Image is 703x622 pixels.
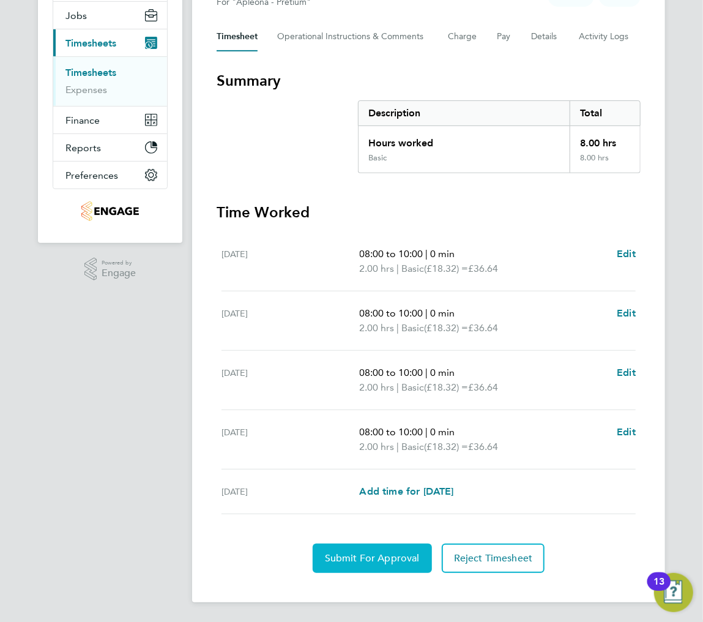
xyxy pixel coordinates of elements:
[617,306,636,321] a: Edit
[579,22,630,51] button: Activity Logs
[431,426,455,438] span: 0 min
[65,114,100,126] span: Finance
[368,153,387,163] div: Basic
[402,321,425,335] span: Basic
[53,2,167,29] button: Jobs
[617,426,636,438] span: Edit
[570,101,640,126] div: Total
[221,365,360,395] div: [DATE]
[360,441,395,452] span: 2.00 hrs
[217,203,641,222] h3: Time Worked
[431,307,455,319] span: 0 min
[402,261,425,276] span: Basic
[448,22,477,51] button: Charge
[431,248,455,260] span: 0 min
[531,22,559,51] button: Details
[360,263,395,274] span: 2.00 hrs
[469,263,499,274] span: £36.64
[217,71,641,91] h3: Summary
[397,441,400,452] span: |
[360,485,454,497] span: Add time for [DATE]
[65,142,101,154] span: Reports
[221,425,360,454] div: [DATE]
[425,381,469,393] span: (£18.32) =
[425,322,469,334] span: (£18.32) =
[360,381,395,393] span: 2.00 hrs
[65,67,116,78] a: Timesheets
[454,552,533,564] span: Reject Timesheet
[570,126,640,153] div: 8.00 hrs
[617,247,636,261] a: Edit
[570,153,640,173] div: 8.00 hrs
[425,441,469,452] span: (£18.32) =
[359,126,570,153] div: Hours worked
[431,367,455,378] span: 0 min
[84,258,136,281] a: Powered byEngage
[53,56,167,106] div: Timesheets
[360,484,454,499] a: Add time for [DATE]
[469,441,499,452] span: £36.64
[469,381,499,393] span: £36.64
[221,484,360,499] div: [DATE]
[53,107,167,133] button: Finance
[325,552,420,564] span: Submit For Approval
[81,201,138,221] img: romaxrecruitment-logo-retina.png
[65,170,118,181] span: Preferences
[360,307,423,319] span: 08:00 to 10:00
[217,22,258,51] button: Timesheet
[102,258,136,268] span: Powered by
[313,544,432,573] button: Submit For Approval
[53,201,168,221] a: Go to home page
[360,248,423,260] span: 08:00 to 10:00
[426,367,428,378] span: |
[397,322,400,334] span: |
[360,367,423,378] span: 08:00 to 10:00
[653,582,664,598] div: 13
[426,426,428,438] span: |
[397,381,400,393] span: |
[65,10,87,21] span: Jobs
[617,365,636,380] a: Edit
[397,263,400,274] span: |
[53,134,167,161] button: Reports
[53,162,167,189] button: Preferences
[617,248,636,260] span: Edit
[617,367,636,378] span: Edit
[654,573,693,612] button: Open Resource Center, 13 new notifications
[359,101,570,126] div: Description
[102,268,136,279] span: Engage
[221,306,360,335] div: [DATE]
[53,29,167,56] button: Timesheets
[65,37,116,49] span: Timesheets
[360,322,395,334] span: 2.00 hrs
[442,544,545,573] button: Reject Timesheet
[469,322,499,334] span: £36.64
[221,247,360,276] div: [DATE]
[426,248,428,260] span: |
[277,22,428,51] button: Operational Instructions & Comments
[426,307,428,319] span: |
[360,426,423,438] span: 08:00 to 10:00
[425,263,469,274] span: (£18.32) =
[402,380,425,395] span: Basic
[497,22,511,51] button: Pay
[617,425,636,440] a: Edit
[358,100,641,173] div: Summary
[217,71,641,573] section: Timesheet
[65,84,107,96] a: Expenses
[617,307,636,319] span: Edit
[402,440,425,454] span: Basic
